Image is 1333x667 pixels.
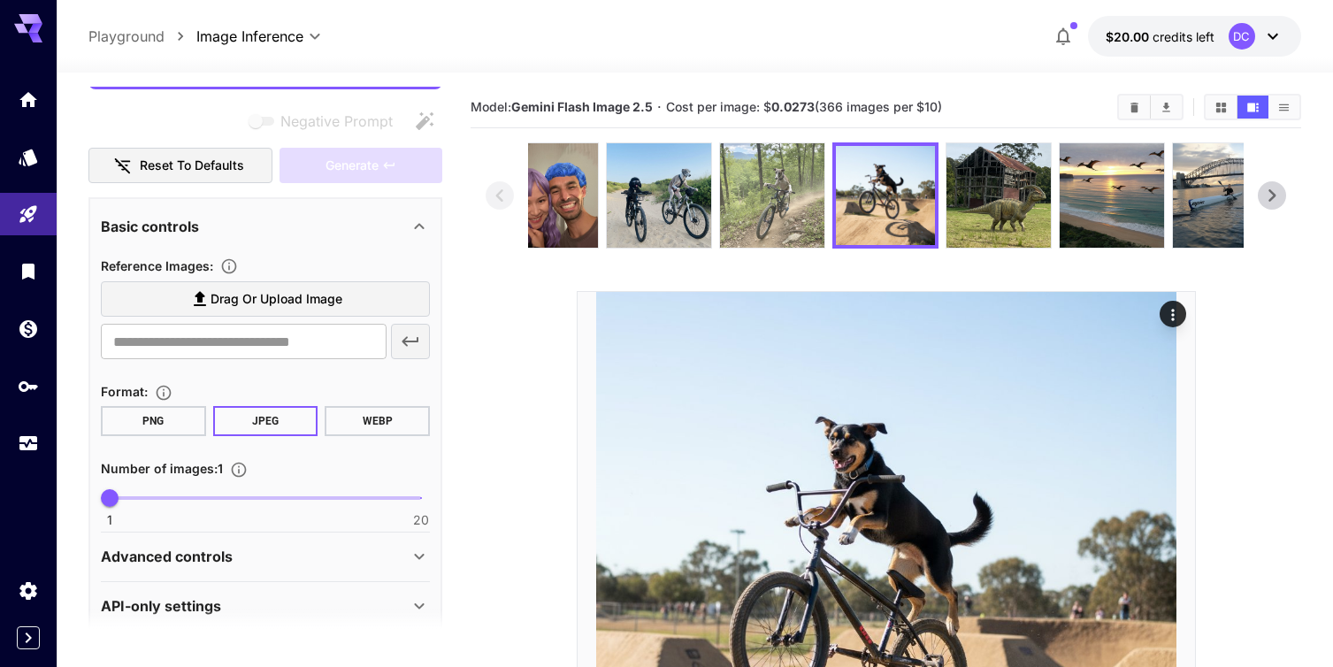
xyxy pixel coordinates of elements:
[101,384,148,399] span: Format :
[657,96,662,118] p: ·
[107,511,112,529] span: 1
[1237,96,1268,119] button: Show images in video view
[101,595,221,617] p: API-only settings
[607,143,711,248] img: Z
[771,99,815,114] b: 0.0273
[101,406,206,436] button: PNG
[471,99,653,114] span: Model:
[1268,96,1299,119] button: Show images in list view
[101,258,213,273] span: Reference Images :
[1106,27,1214,46] div: $19.9954
[18,433,39,455] div: Usage
[196,26,303,47] span: Image Inference
[88,26,165,47] a: Playground
[946,143,1051,248] img: 2Q==
[494,143,598,248] img: 2Q==
[88,148,272,184] button: Reset to defaults
[1206,96,1237,119] button: Show images in grid view
[413,511,429,529] span: 20
[18,203,39,226] div: Playground
[1173,143,1277,248] img: 2Q==
[1229,23,1255,50] div: DC
[88,26,196,47] nav: breadcrumb
[1153,29,1214,44] span: credits left
[213,257,245,275] button: Upload a reference image to guide the result. This is needed for Image-to-Image or Inpainting. Su...
[18,146,39,168] div: Models
[223,461,255,479] button: Specify how many images to generate in a single request. Each image generation will be charged se...
[18,88,39,111] div: Home
[101,535,430,578] div: Advanced controls
[18,375,39,397] div: API Keys
[511,99,653,114] b: Gemini Flash Image 2.5
[1119,96,1150,119] button: Clear Images
[245,110,407,132] span: Negative prompts are not compatible with the selected model.
[18,579,39,602] div: Settings
[836,146,935,245] img: 9k=
[280,111,393,132] span: Negative Prompt
[211,288,342,310] span: Drag or upload image
[213,406,318,436] button: JPEG
[18,318,39,340] div: Wallet
[101,216,199,237] p: Basic controls
[18,260,39,282] div: Library
[1160,301,1186,327] div: Actions
[101,546,233,567] p: Advanced controls
[325,406,430,436] button: WEBP
[666,99,942,114] span: Cost per image: $ (366 images per $10)
[1060,143,1164,248] img: 2Q==
[1204,94,1301,120] div: Show images in grid viewShow images in video viewShow images in list view
[1088,16,1301,57] button: $19.9954DC
[720,143,824,248] img: Z
[1106,29,1153,44] span: $20.00
[1117,94,1184,120] div: Clear ImagesDownload All
[17,626,40,649] button: Expand sidebar
[101,205,430,248] div: Basic controls
[101,461,223,476] span: Number of images : 1
[1151,96,1182,119] button: Download All
[148,384,180,402] button: Choose the file format for the output image.
[101,281,430,318] label: Drag or upload image
[101,585,430,627] div: API-only settings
